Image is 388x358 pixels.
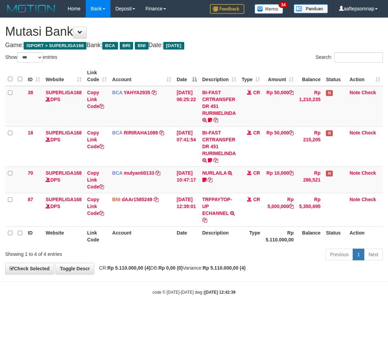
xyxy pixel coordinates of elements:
th: Action: activate to sort column ascending [347,66,383,86]
a: Next [364,249,383,260]
a: Copy YAHYA2935 to clipboard [152,90,156,95]
label: Show entries [5,52,57,63]
strong: Rp 0,00 (0) [158,265,183,271]
a: dAAr1585249 [122,197,152,202]
td: Rp 286,521 [296,166,323,193]
a: Copy Rp 5,000,000 to clipboard [289,204,294,209]
span: 34 [279,2,288,8]
h4: Game: Bank: Date: [5,42,383,49]
a: Copy Link Code [87,130,104,149]
a: Copy dAAr1585249 to clipboard [154,197,158,202]
img: Feedback.jpg [210,4,244,14]
a: Check [362,170,376,176]
td: Rp 215,205 [296,126,323,166]
th: Rp 5.110.000,00 [263,226,296,246]
span: 38 [28,90,33,95]
strong: Rp 5.110.000,00 (4) [107,265,150,271]
td: [DATE] 10:47:17 [174,166,199,193]
span: Has Note [326,90,333,96]
th: Action [347,226,383,246]
a: Check [362,130,376,135]
span: BNI [135,42,148,50]
td: DPS [43,86,84,127]
a: Previous [326,249,353,260]
td: Rp 1,210,235 [296,86,323,127]
th: Description: activate to sort column ascending [200,66,239,86]
img: panduan.png [294,4,328,13]
td: BI-FAST CRTRANSFER DR 451 RURIMELINDA [200,126,239,166]
th: Type [239,226,263,246]
a: SUPERLIGA168 [46,130,82,135]
td: [DATE] 06:25:22 [174,86,199,127]
a: Note [350,197,360,202]
a: Note [350,170,360,176]
th: Website: activate to sort column ascending [43,66,84,86]
span: BCA [112,90,122,95]
th: Balance [296,226,323,246]
span: ISPORT > SUPERLIGA168 [24,42,86,50]
a: Note [350,90,360,95]
th: ID [25,226,43,246]
td: DPS [43,166,84,193]
img: MOTION_logo.png [5,3,57,14]
div: Showing 1 to 4 of 4 entries [5,248,156,258]
span: CR [253,197,260,202]
input: Search: [334,52,383,63]
a: Copy BI-FAST CRTRANSFER DR 451 RURIMELINDA to clipboard [213,158,218,163]
th: Status [323,66,347,86]
th: Type: activate to sort column ascending [239,66,263,86]
span: 87 [28,197,33,202]
th: Account: activate to sort column ascending [109,66,174,86]
span: CR: DB: Variance: [96,265,246,271]
th: Link Code [84,226,109,246]
a: Copy Rp 50,000 to clipboard [289,130,294,135]
th: ID: activate to sort column ascending [25,66,43,86]
span: BRI [120,42,133,50]
th: Website [43,226,84,246]
span: 70 [28,170,33,176]
a: Toggle Descr [55,263,94,274]
select: Showentries [17,52,43,63]
a: Copy Link Code [87,197,104,216]
td: Rp 5,000,000 [263,193,296,226]
h1: Mutasi Bank [5,25,383,39]
a: Copy Rp 10,000 to clipboard [289,170,294,176]
a: Copy NURLAILA to clipboard [208,177,212,183]
td: DPS [43,126,84,166]
a: TRFPAYTOP-UP ECHANNEL [202,197,232,216]
span: [DATE] [163,42,184,50]
th: Description [200,226,239,246]
label: Search: [316,52,383,63]
a: Check Selected [5,263,54,274]
a: 1 [353,249,364,260]
a: Copy Link Code [87,90,104,109]
span: Has Note [326,171,333,176]
a: RIRIRAHA1089 [124,130,158,135]
a: Check [362,197,376,202]
strong: Rp 5.110.000,00 (4) [203,265,246,271]
td: [DATE] 12:39:01 [174,193,199,226]
td: Rp 10,000 [263,166,296,193]
a: mulyanti0133 [124,170,154,176]
th: Balance [296,66,323,86]
span: BNI [112,197,120,202]
span: CR [253,170,260,176]
td: [DATE] 07:41:54 [174,126,199,166]
span: CR [253,130,260,135]
a: Note [350,130,360,135]
th: Status [323,226,347,246]
th: Date [174,226,199,246]
td: Rp 50,000 [263,86,296,127]
a: Copy TRFPAYTOP-UP ECHANNEL to clipboard [202,217,207,223]
span: BCA [112,170,122,176]
th: Date: activate to sort column descending [174,66,199,86]
td: DPS [43,193,84,226]
a: Copy BI-FAST CRTRANSFER DR 451 RURIMELINDA to clipboard [213,117,218,123]
span: BCA [112,130,122,135]
th: Account [109,226,174,246]
span: BCA [102,42,118,50]
a: SUPERLIGA168 [46,197,82,202]
a: Copy Link Code [87,170,104,189]
a: SUPERLIGA168 [46,90,82,95]
small: code © [DATE]-[DATE] dwg | [153,290,236,295]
